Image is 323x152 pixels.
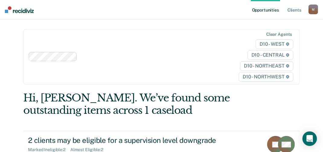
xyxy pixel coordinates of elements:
[256,39,293,49] span: D10 - WEST
[309,5,318,14] button: M
[24,92,245,117] div: Hi, [PERSON_NAME]. We’ve found some outstanding items across 1 caseload
[302,131,317,146] div: Open Intercom Messenger
[28,136,240,145] div: 2 clients may be eligible for a supervision level downgrade
[266,32,292,37] div: Clear agents
[240,61,293,71] span: D10 - NORTHEAST
[248,50,293,60] span: D10 - CENTRAL
[5,6,34,13] img: Recidiviz
[239,72,293,82] span: D10 - NORTHWEST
